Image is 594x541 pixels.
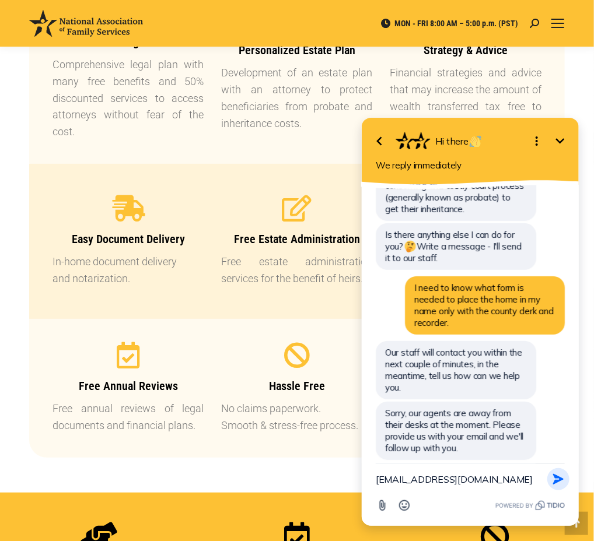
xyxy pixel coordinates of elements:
iframe: Tidio Chat [347,78,594,541]
a: Mobile menu icon [551,16,565,30]
span: Personalized Estate Plan [239,43,355,57]
span: Free Estate Administration [234,232,360,246]
p: In-home document delivery and notarization. [53,254,204,287]
img: National Association of Family Services [29,10,143,37]
p: Development of an estate plan with an attorney to protect beneficiaries from probate and inherita... [221,65,372,132]
span: Free Annual Reviews [79,379,178,393]
span: MON - FRI 8:00 AM – 5:00 p.m. (PST) [380,18,518,29]
span: Hassle Free [269,379,325,393]
p: Financial strategies and advice that may increase the amount of wealth transferred tax free to be... [390,65,541,132]
p: No claims paperwork. Smooth & stress-free process. [221,401,372,434]
p: Free annual reviews of legal documents and financial plans. [53,401,204,434]
p: Free estate administration services for the benefit of heirs. [221,254,372,287]
span: Easy Document Delivery [72,232,185,246]
span: Strategy & Advice [424,43,508,57]
p: Comprehensive legal plan with many free benefits and 50% discounted services to access attorneys ... [53,57,204,140]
